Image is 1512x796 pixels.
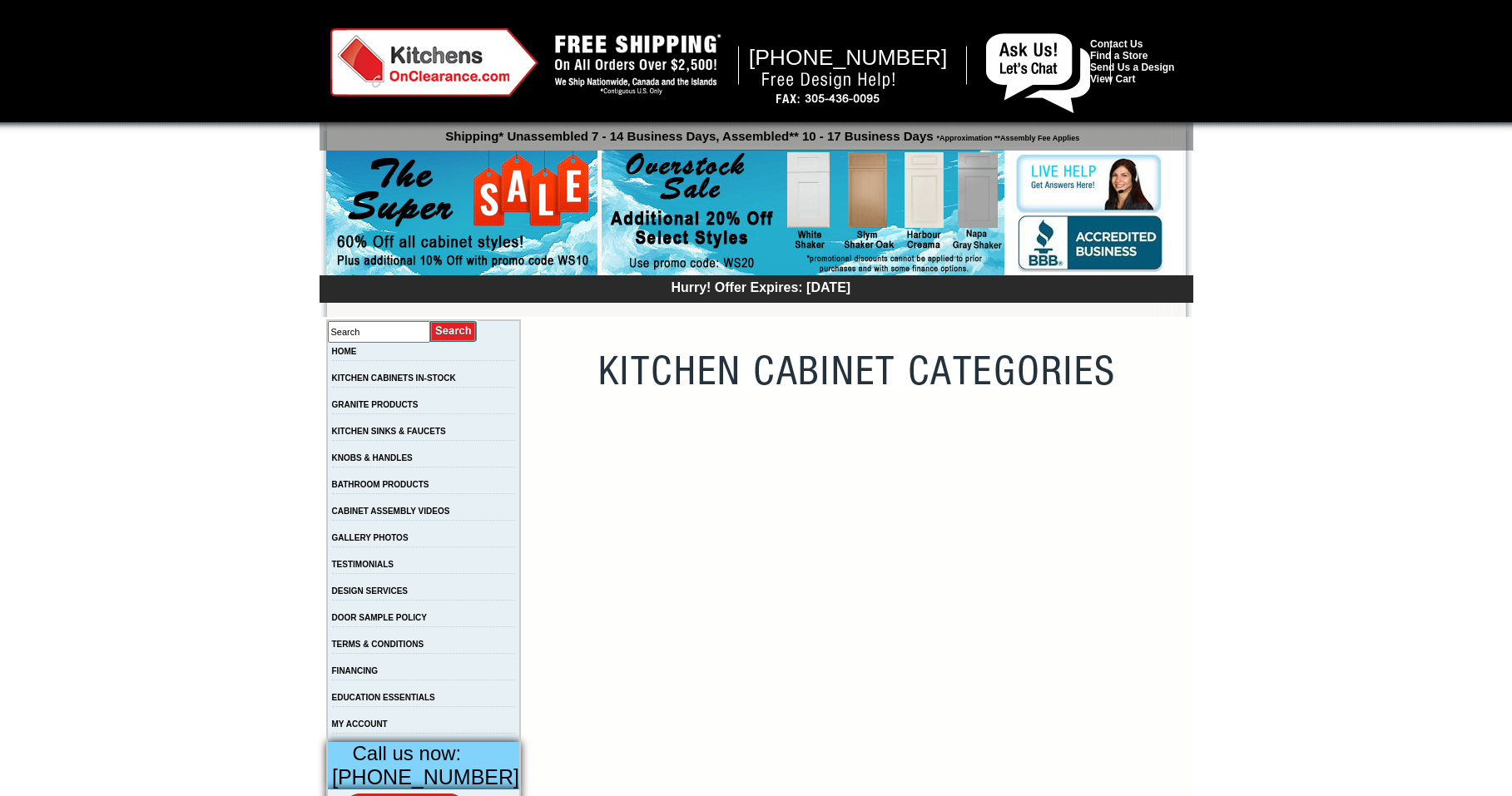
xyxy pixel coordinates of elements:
[1090,38,1143,50] a: Contact Us
[1090,73,1135,85] a: View Cart
[328,121,1193,143] p: Shipping* Unassembled 7 - 14 Business Days, Assembled** 10 - 17 Business Days
[332,719,388,729] a: MY ACCOUNT
[332,480,429,489] a: BATHROOM PRODUCTS
[332,666,379,675] a: FINANCING
[1090,50,1148,62] a: Find a Store
[353,742,462,764] span: Call us now:
[1090,62,1174,73] a: Send Us a Design
[328,278,1193,295] div: Hurry! Offer Expires: [DATE]
[332,613,427,622] a: DOOR SAMPLE POLICY
[332,693,435,702] a: EDUCATION ESSENTIALS
[332,347,357,356] a: HOME
[332,400,419,409] a: GRANITE PRODUCTS
[332,453,413,462] a: KNOBS & HANDLES
[749,45,948,70] span: [PHONE_NUMBER]
[332,560,394,569] a: TESTIMONIALS
[332,533,409,542] a: GALLERY PHOTOS
[430,320,478,343] input: Submit
[332,507,450,516] a: CABINET ASSEMBLY VIDEOS
[332,427,446,436] a: KITCHEN SINKS & FAUCETS
[332,640,424,649] a: TERMS & CONDITIONS
[332,586,409,596] a: DESIGN SERVICES
[332,373,456,383] a: KITCHEN CABINETS IN-STOCK
[332,765,519,789] span: [PHONE_NUMBER]
[330,28,538,96] img: Kitchens on Clearance Logo
[934,130,1080,142] span: *Approximation **Assembly Fee Applies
